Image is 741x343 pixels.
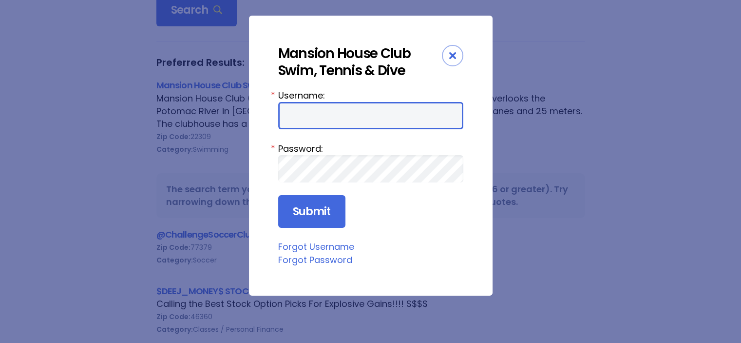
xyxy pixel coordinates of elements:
div: Close [442,45,463,66]
label: Password: [278,142,463,155]
a: Forgot Password [278,254,352,266]
label: Username: [278,89,463,102]
div: Mansion House Club Swim, Tennis & Dive [278,45,442,79]
a: Forgot Username [278,241,354,253]
input: Submit [278,195,345,228]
